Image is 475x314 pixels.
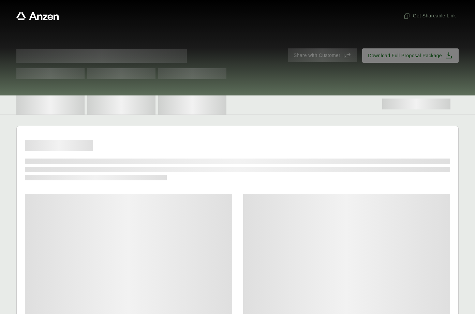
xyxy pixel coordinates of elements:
button: Get Shareable Link [401,10,459,22]
span: Test [87,68,155,79]
span: Share with Customer [294,52,340,59]
span: Get Shareable Link [403,12,456,19]
span: Test [158,68,226,79]
span: Proposal for [16,49,187,63]
span: Test [16,68,85,79]
a: Anzen website [16,12,59,20]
